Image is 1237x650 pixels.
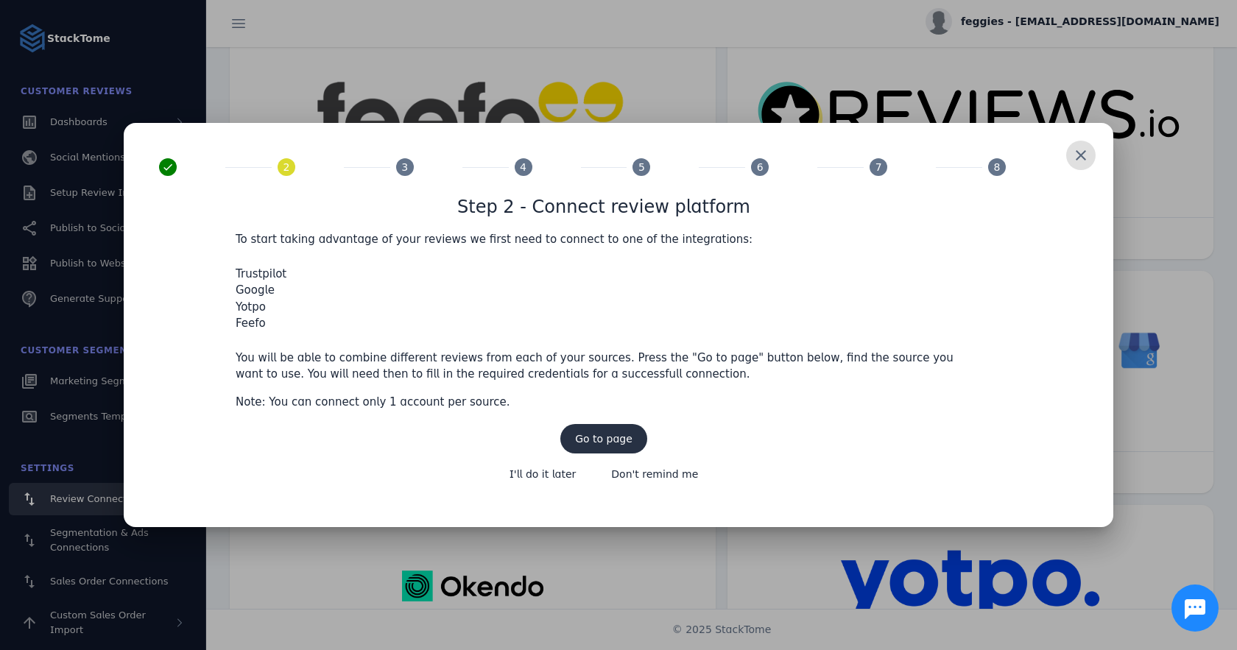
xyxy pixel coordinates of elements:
[520,160,526,175] span: 4
[994,160,1001,175] span: 8
[560,424,647,453] button: Go to page
[236,394,972,411] p: Note: You can connect only 1 account per source.
[283,160,289,175] span: 2
[510,469,577,479] span: I'll do it later
[457,194,750,220] h1: Step 2 - Connect review platform
[757,160,764,175] span: 6
[236,299,972,316] li: Yotpo
[875,160,882,175] span: 7
[236,350,972,383] p: You will be able to combine different reviews from each of your sources. Press the "Go to page" b...
[495,459,591,489] button: I'll do it later
[401,160,408,175] span: 3
[596,459,713,489] button: Don't remind me
[638,160,645,175] span: 5
[236,282,972,299] li: Google
[236,231,972,248] p: To start taking advantage of your reviews we first need to connect to one of the integrations:
[611,469,698,479] span: Don't remind me
[159,158,177,176] mat-icon: done
[236,315,972,332] li: Feefo
[236,266,972,283] li: Trustpilot
[575,434,632,444] span: Go to page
